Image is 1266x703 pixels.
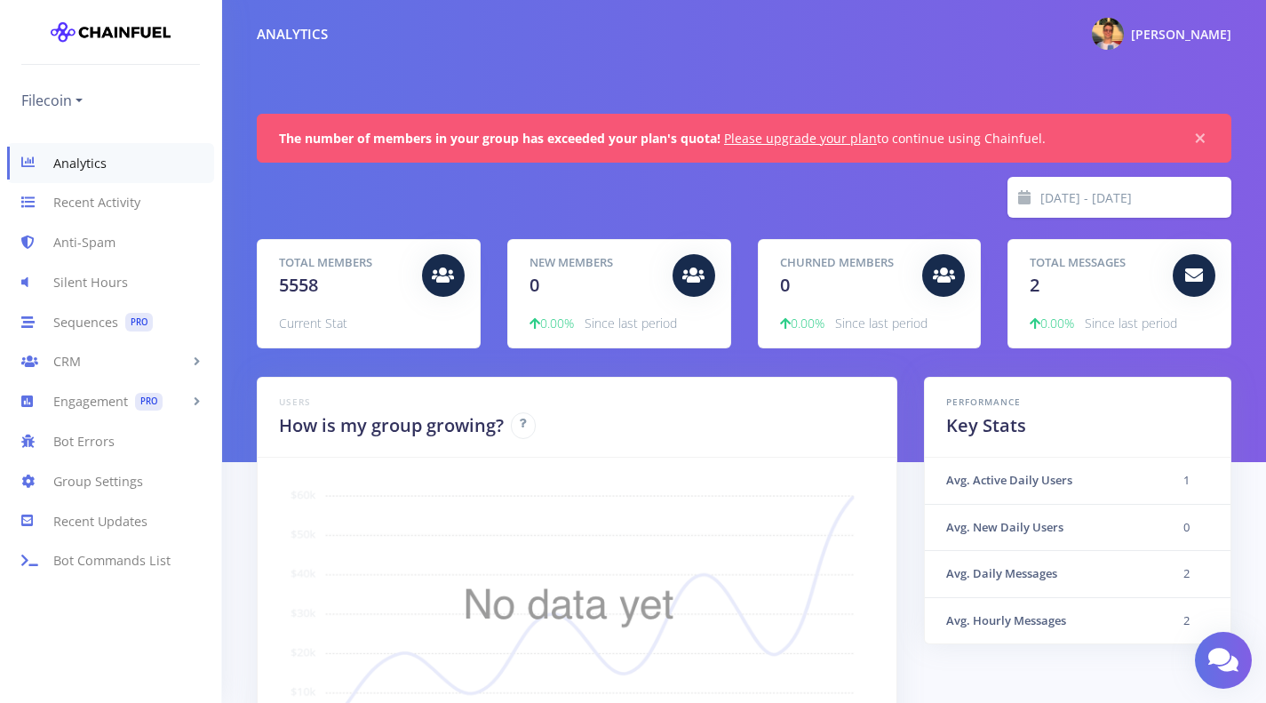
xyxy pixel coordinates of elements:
td: 0 [1162,504,1230,551]
h2: How is my group growing? [279,412,504,439]
span: [PERSON_NAME] [1131,26,1231,43]
h6: Performance [946,395,1209,409]
img: chainfuel-logo [51,14,171,50]
img: @konnsst Photo [1092,18,1124,50]
h6: Users [279,395,875,409]
h5: Total Members [279,254,409,272]
span: PRO [135,393,163,411]
span: PRO [125,313,153,332]
h5: New Members [529,254,659,272]
span: 0 [780,273,790,297]
th: Avg. Active Daily Users [925,458,1162,504]
th: Avg. Daily Messages [925,551,1162,598]
h5: Total Messages [1030,254,1159,272]
span: × [1191,130,1209,148]
span: Since last period [585,315,677,332]
div: Analytics [257,24,328,44]
span: to continue using Chainfuel. [279,130,1046,147]
a: Please upgrade your plan [724,130,877,147]
span: 0.00% [529,315,574,332]
span: 2 [1030,273,1039,297]
a: Analytics [7,143,214,183]
a: @konnsst Photo [PERSON_NAME] [1078,14,1231,53]
a: Filecoin [21,86,83,115]
span: 0 [529,273,539,297]
td: 2 [1162,597,1230,643]
td: 1 [1162,458,1230,504]
td: 2 [1162,551,1230,598]
h2: Key Stats [946,412,1209,439]
span: Current Stat [279,315,347,332]
span: Since last period [835,315,928,332]
h5: Churned Members [780,254,910,272]
strong: The number of members in your group has exceeded your plan's quota! [279,130,721,147]
span: 0.00% [1030,315,1074,332]
th: Avg. New Daily Users [925,504,1162,551]
span: Since last period [1085,315,1177,332]
button: Close [1191,130,1209,148]
span: 5558 [279,273,318,297]
span: 0.00% [780,315,824,332]
th: Avg. Hourly Messages [925,597,1162,643]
